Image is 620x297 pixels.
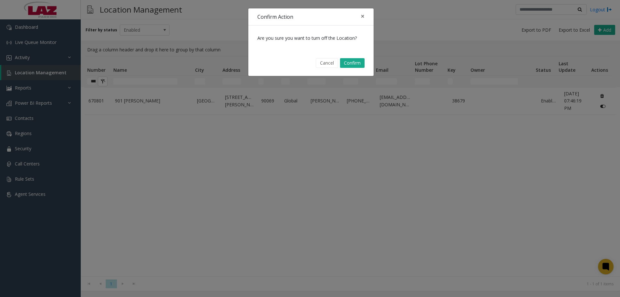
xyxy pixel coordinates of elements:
button: Cancel [316,58,338,68]
button: Confirm [340,58,365,68]
span: × [361,12,365,21]
div: Are you sure you want to turn off the Location? [248,26,374,50]
button: Close [356,8,369,24]
h4: Confirm Action [257,13,293,21]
